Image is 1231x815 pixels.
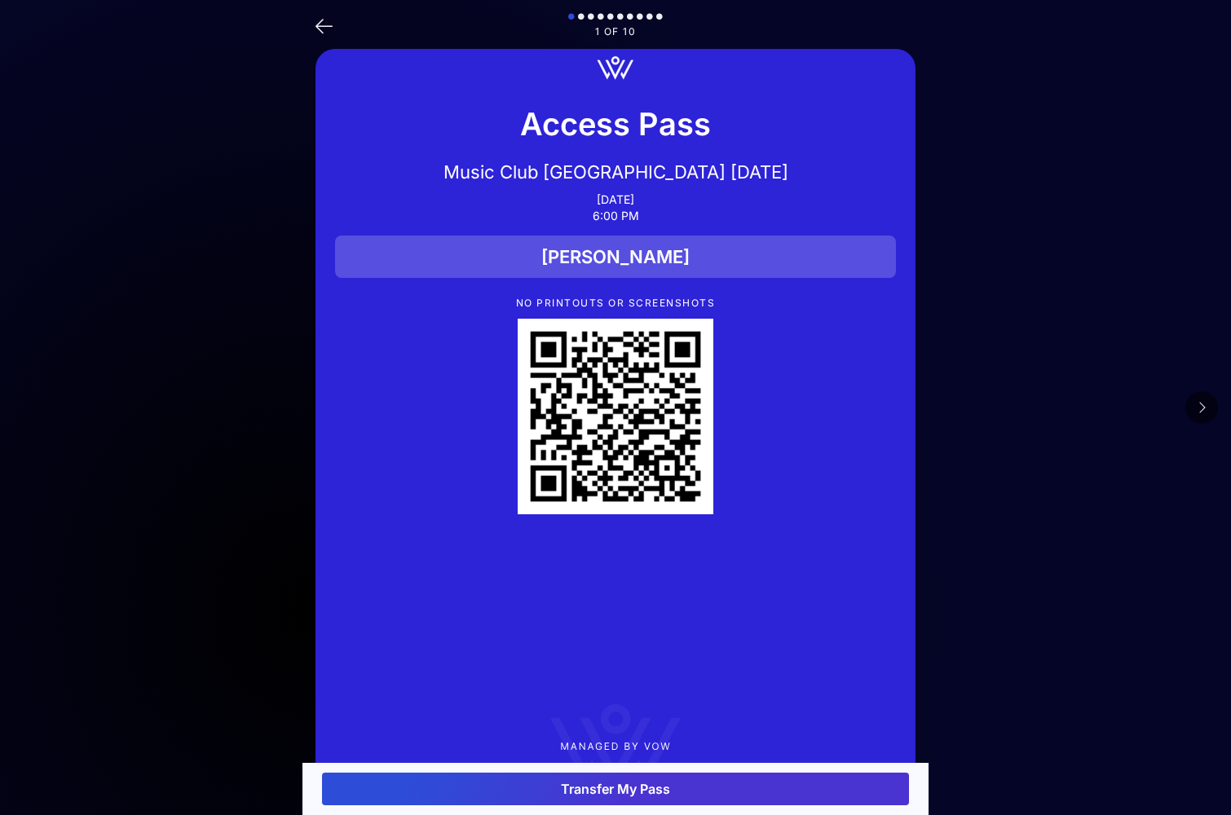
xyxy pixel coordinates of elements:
[335,193,896,206] p: [DATE]
[335,236,896,278] div: [PERSON_NAME]
[335,297,896,309] p: NO PRINTOUTS OR SCREENSHOTS
[518,319,713,514] div: QR Code
[315,26,916,37] p: 1 of 10
[335,161,896,183] p: Music Club [GEOGRAPHIC_DATA] [DATE]
[322,773,909,805] button: Transfer My Pass
[335,209,896,222] p: 6:00 PM
[335,100,896,148] p: Access Pass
